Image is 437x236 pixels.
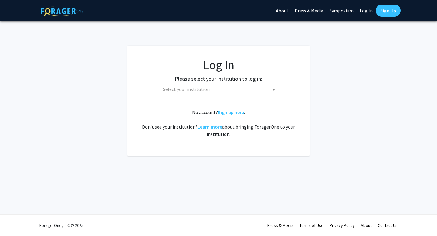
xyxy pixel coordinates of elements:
[140,109,297,138] div: No account? . Don't see your institution? about bringing ForagerOne to your institution.
[140,58,297,72] h1: Log In
[161,83,279,96] span: Select your institution
[330,223,355,228] a: Privacy Policy
[158,83,279,96] span: Select your institution
[378,223,398,228] a: Contact Us
[198,124,222,130] a: Learn more about bringing ForagerOne to your institution
[218,109,244,115] a: Sign up here
[163,86,210,92] span: Select your institution
[267,223,293,228] a: Press & Media
[41,6,83,16] img: ForagerOne Logo
[175,75,262,83] label: Please select your institution to log in:
[376,5,401,17] a: Sign Up
[300,223,324,228] a: Terms of Use
[361,223,372,228] a: About
[39,215,83,236] div: ForagerOne, LLC © 2025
